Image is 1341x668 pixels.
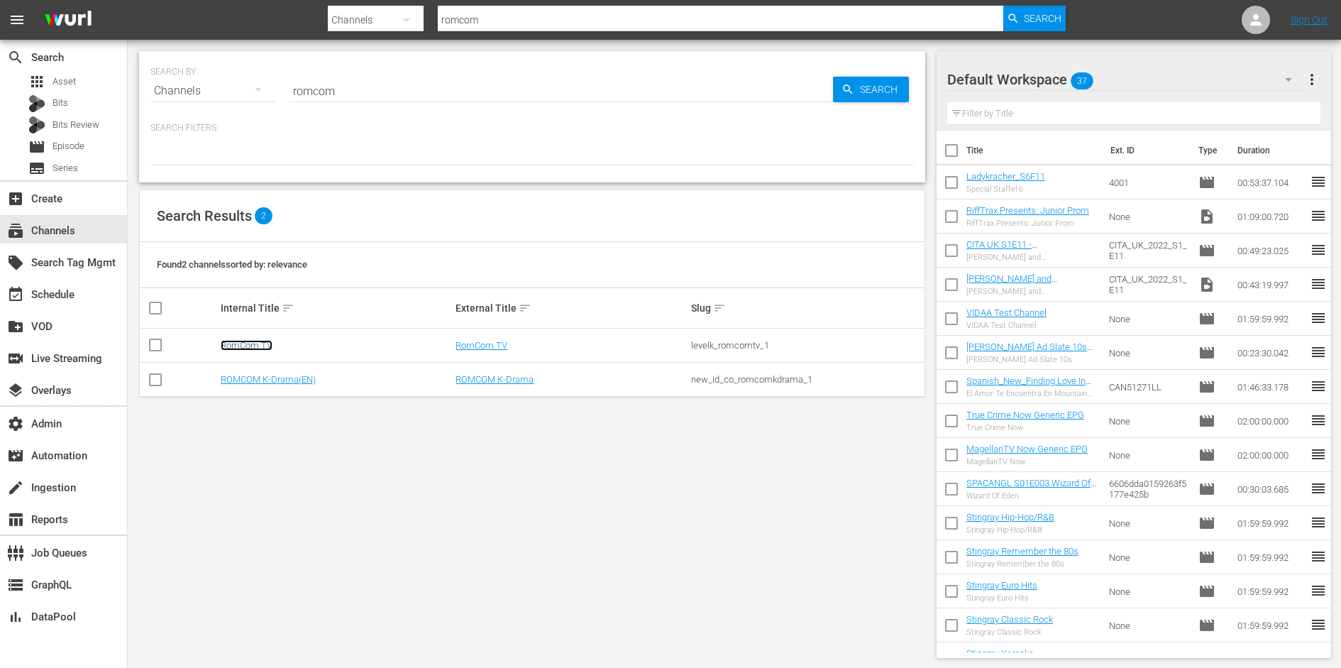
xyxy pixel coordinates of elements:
td: 01:59:59.992 [1232,302,1310,336]
td: CITA_UK_2022_S1_E11 [1103,234,1193,268]
span: reorder [1310,310,1327,327]
div: Bits [28,95,45,112]
span: Series [53,161,78,175]
div: Stingray Remember the 80s [966,559,1078,569]
p: Search Filters: [150,122,914,134]
span: Live Streaming [7,350,24,367]
td: 00:53:37.104 [1232,165,1310,199]
span: Episode [1198,310,1215,327]
span: Asset [28,73,45,90]
button: Search [833,77,909,102]
span: Episode [1198,617,1215,634]
a: MagellanTV Now Generic EPG [966,444,1088,454]
span: Automation [7,447,24,464]
td: 4001 [1103,165,1193,199]
div: Wizard Of Eden [966,491,1098,500]
span: Episode [1198,344,1215,361]
span: reorder [1310,275,1327,292]
span: more_vert [1303,71,1320,88]
th: Type [1190,131,1229,170]
a: Stingray Euro Hits [966,580,1037,591]
span: sort [713,302,726,314]
span: reorder [1310,241,1327,258]
span: Asset [53,75,76,89]
span: Bits Review [53,118,99,132]
div: VIDAA Test Channel [966,321,1047,330]
td: 01:09:00.720 [1232,199,1310,234]
span: Bits [53,96,68,110]
td: 01:59:59.992 [1232,540,1310,574]
td: None [1103,438,1193,472]
div: Special Staffel 6 [966,185,1045,194]
div: [PERSON_NAME] and [PERSON_NAME] [966,287,1098,296]
span: Episode [1198,481,1215,498]
a: CITA UK S1E11 - [PERSON_NAME] and Belle [966,239,1074,261]
a: Stingray Classic Rock [966,614,1053,625]
span: Episode [1198,447,1215,464]
span: Channels [7,222,24,239]
span: reorder [1310,344,1327,361]
a: Ladykracher_S6F11 [966,171,1045,182]
div: levelk_romcomtv_1 [691,340,922,351]
div: new_id_co_romcomkdrama_1 [691,374,922,385]
span: Search Results [157,207,252,224]
span: Ingestion [7,479,24,496]
a: Stingray Hip-Hop/R&B [966,512,1054,522]
span: 2 [255,207,272,224]
span: reorder [1310,582,1327,599]
span: VOD [7,318,24,335]
td: 00:43:19.997 [1232,268,1310,302]
div: External Title [456,300,687,317]
td: 02:00:00.000 [1232,438,1310,472]
td: CAN51271LL [1103,370,1193,404]
span: Episode [1198,242,1215,259]
a: Stingray Karaoke [966,648,1034,659]
td: None [1103,302,1193,336]
div: Default Workspace [947,60,1306,99]
a: True Crime Now Generic EPG [966,410,1084,420]
div: El Amor Te Encuentra En Mountain View [966,389,1098,398]
span: reorder [1310,207,1327,224]
div: MagellanTV Now [966,457,1088,466]
div: Internal Title [221,300,452,317]
a: RiffTrax Presents: Junior Prom [966,205,1089,216]
td: None [1103,404,1193,438]
span: reorder [1310,378,1327,395]
div: Stingray Hip-Hop/R&B [966,525,1054,535]
div: [PERSON_NAME] and [PERSON_NAME] [966,253,1098,262]
div: RiffTrax Presents: Junior Prom [966,219,1089,228]
button: more_vert [1303,62,1320,97]
span: reorder [1310,650,1327,667]
td: 01:46:33.178 [1232,370,1310,404]
span: Episode [1198,549,1215,566]
span: Found 2 channels sorted by: relevance [157,259,307,270]
td: None [1103,199,1193,234]
td: 00:30:03.685 [1232,472,1310,506]
div: [PERSON_NAME] Ad Slate 10s [966,355,1098,364]
a: [PERSON_NAME] Ad Slate 10s ([PERSON_NAME] Ad Slate 10s (00:30:00)) [966,341,1093,373]
span: Search Tag Mgmt [7,254,24,271]
td: None [1103,336,1193,370]
th: Duration [1229,131,1314,170]
a: SPACANGL S01E003 Wizard Of Eden [966,478,1096,499]
span: Episode [1198,651,1215,668]
span: 37 [1071,66,1093,96]
span: Episode [53,139,84,153]
span: Search [1024,6,1061,31]
span: reorder [1310,616,1327,633]
td: None [1103,540,1193,574]
td: 00:49:23.025 [1232,234,1310,268]
a: Stingray Remember the 80s [966,546,1078,557]
span: sort [282,302,294,314]
span: Episode [1198,412,1215,429]
span: reorder [1310,412,1327,429]
div: Bits Review [28,116,45,133]
a: ROMCOM K-Drama(EN) [221,374,316,385]
span: Search [7,49,24,66]
td: 6606dda0159263f5177e425b [1103,472,1193,506]
a: VIDAA Test Channel [966,307,1047,318]
td: 00:23:30.042 [1232,336,1310,370]
td: CITA_UK_2022_S1_E11 [1103,268,1193,302]
td: 01:59:59.992 [1232,574,1310,608]
td: None [1103,608,1193,642]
